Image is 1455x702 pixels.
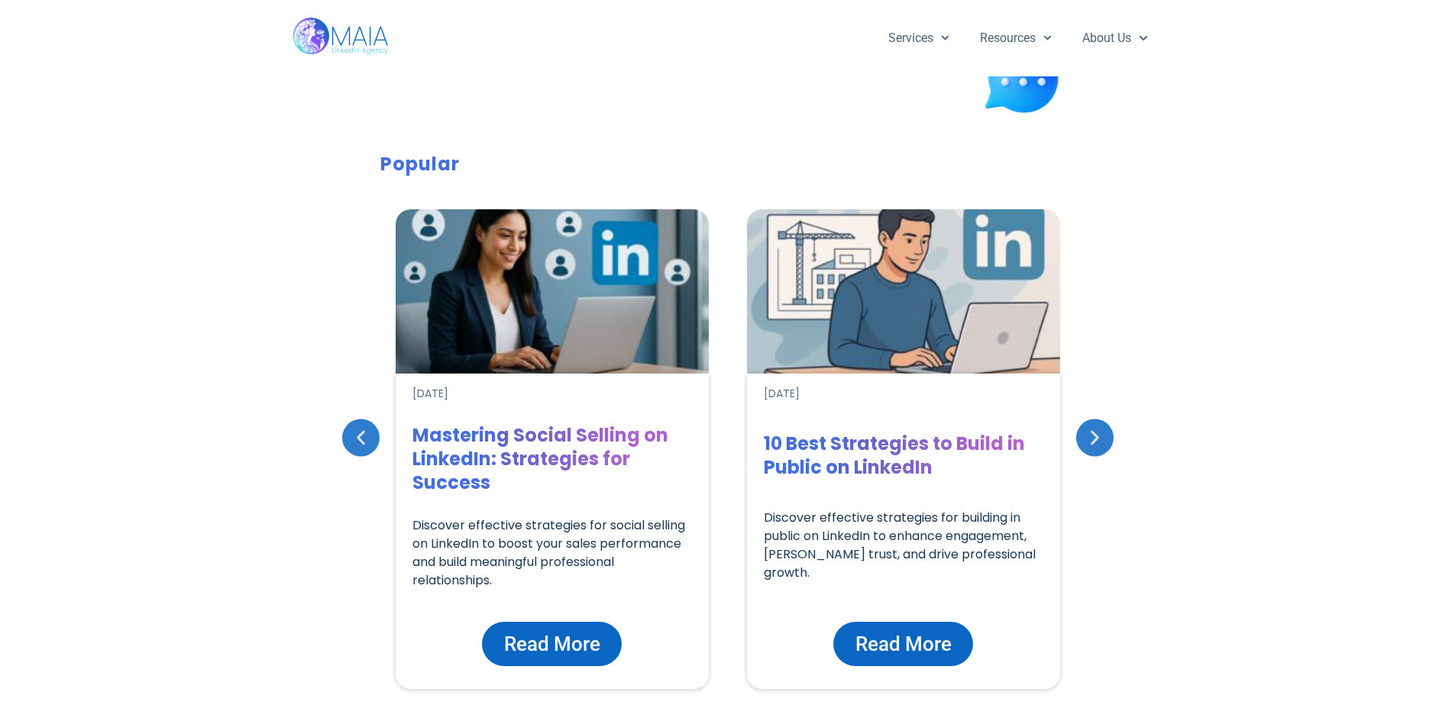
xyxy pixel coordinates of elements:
[412,386,448,402] a: [DATE]
[764,386,800,401] time: [DATE]
[764,432,1043,479] h1: 10 Best Strategies to Build in Public on LinkedIn
[764,386,800,402] a: [DATE]
[965,18,1067,58] a: Resources
[482,622,622,666] a: Read More
[412,423,692,494] h1: Mastering Social Selling on LinkedIn: Strategies for Success
[855,629,952,658] span: Read More
[873,18,965,58] a: Services
[412,516,692,606] div: Discover effective strategies for social selling on LinkedIn to boost your sales performance and ...
[764,509,1043,598] div: Discover effective strategies for building in public on LinkedIn to enhance engagement, [PERSON_N...
[412,386,448,401] time: [DATE]
[1076,419,1114,456] div: Next slide
[380,150,1075,179] h2: Popular
[1067,18,1162,58] a: About Us
[833,622,973,666] a: Read More
[873,18,1163,58] nav: Menu
[504,629,600,658] span: Read More
[342,419,380,456] div: Previous slide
